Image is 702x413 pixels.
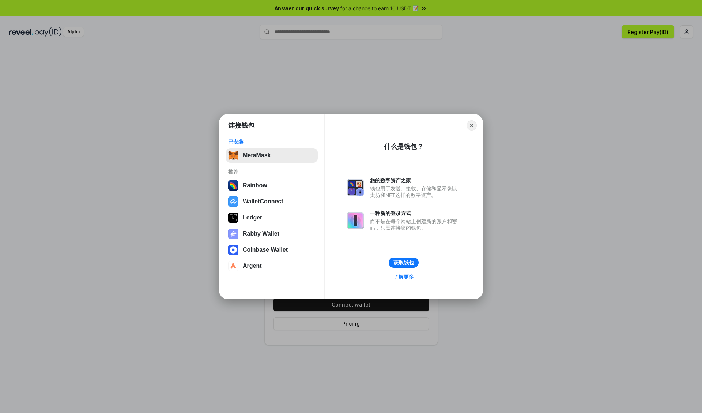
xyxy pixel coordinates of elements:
[243,182,267,189] div: Rainbow
[243,247,288,253] div: Coinbase Wallet
[370,218,461,231] div: 而不是在每个网站上创建新的账户和密码，只需连接您的钱包。
[228,245,238,255] img: svg+xml,%3Csvg%20width%3D%2228%22%20height%3D%2228%22%20viewBox%3D%220%200%2028%2028%22%20fill%3D...
[226,194,318,209] button: WalletConnect
[370,185,461,198] div: 钱包用于发送、接收、存储和显示像以太坊和NFT这样的数字资产。
[389,272,418,282] a: 了解更多
[226,178,318,193] button: Rainbow
[228,169,316,175] div: 推荐
[226,243,318,257] button: Coinbase Wallet
[243,214,262,221] div: Ledger
[370,177,461,184] div: 您的数字资产之家
[228,139,316,145] div: 已安装
[467,120,477,131] button: Close
[393,274,414,280] div: 了解更多
[226,259,318,273] button: Argent
[228,196,238,207] img: svg+xml,%3Csvg%20width%3D%2228%22%20height%3D%2228%22%20viewBox%3D%220%200%2028%2028%22%20fill%3D...
[228,121,254,130] h1: 连接钱包
[228,180,238,191] img: svg+xml,%3Csvg%20width%3D%22120%22%20height%3D%22120%22%20viewBox%3D%220%200%20120%20120%22%20fil...
[228,261,238,271] img: svg+xml,%3Csvg%20width%3D%2228%22%20height%3D%2228%22%20viewBox%3D%220%200%2028%2028%22%20fill%3D...
[228,150,238,161] img: svg+xml,%3Csvg%20fill%3D%22none%22%20height%3D%2233%22%20viewBox%3D%220%200%2035%2033%22%20width%...
[243,152,271,159] div: MetaMask
[393,259,414,266] div: 获取钱包
[347,212,364,229] img: svg+xml,%3Csvg%20xmlns%3D%22http%3A%2F%2Fwww.w3.org%2F2000%2Fsvg%22%20fill%3D%22none%22%20viewBox...
[384,142,423,151] div: 什么是钱包？
[389,258,419,268] button: 获取钱包
[226,226,318,241] button: Rabby Wallet
[243,263,262,269] div: Argent
[226,148,318,163] button: MetaMask
[347,179,364,196] img: svg+xml,%3Csvg%20xmlns%3D%22http%3A%2F%2Fwww.w3.org%2F2000%2Fsvg%22%20fill%3D%22none%22%20viewBox...
[370,210,461,217] div: 一种新的登录方式
[243,198,283,205] div: WalletConnect
[226,210,318,225] button: Ledger
[228,229,238,239] img: svg+xml,%3Csvg%20xmlns%3D%22http%3A%2F%2Fwww.w3.org%2F2000%2Fsvg%22%20fill%3D%22none%22%20viewBox...
[243,230,279,237] div: Rabby Wallet
[228,213,238,223] img: svg+xml,%3Csvg%20xmlns%3D%22http%3A%2F%2Fwww.w3.org%2F2000%2Fsvg%22%20width%3D%2228%22%20height%3...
